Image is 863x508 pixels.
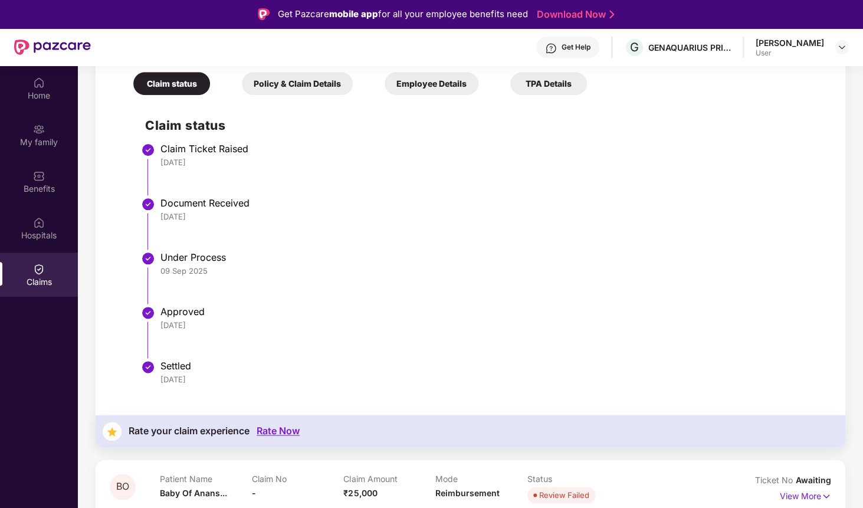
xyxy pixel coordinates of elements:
img: svg+xml;base64,PHN2ZyBpZD0iRHJvcGRvd24tMzJ4MzIiIHhtbG5zPSJodHRwOi8vd3d3LnczLm9yZy8yMDAwL3N2ZyIgd2... [837,42,846,52]
div: Document Received [160,197,819,209]
a: Download Now [537,8,611,21]
p: Claim Amount [343,474,435,484]
h2: Claim status [145,116,819,135]
img: Stroke [609,8,614,21]
div: Claim Ticket Raised [160,143,819,155]
img: svg+xml;base64,PHN2ZyBpZD0iSG9zcGl0YWxzIiB4bWxucz0iaHR0cDovL3d3dy53My5vcmcvMjAwMC9zdmciIHdpZHRoPS... [33,217,45,228]
div: Get Help [562,42,590,52]
img: svg+xml;base64,PHN2ZyBpZD0iSGVscC0zMngzMiIgeG1sbnM9Imh0dHA6Ly93d3cudzMub3JnLzIwMDAvc3ZnIiB3aWR0aD... [545,42,557,54]
strong: mobile app [329,8,378,19]
span: Ticket No [755,475,796,485]
span: BO [116,481,129,491]
p: Status [527,474,619,484]
div: [DATE] [160,157,819,168]
span: - [252,488,256,498]
img: svg+xml;base64,PHN2ZyB4bWxucz0iaHR0cDovL3d3dy53My5vcmcvMjAwMC9zdmciIHdpZHRoPSIzNyIgaGVpZ2h0PSIzNy... [103,422,122,441]
img: New Pazcare Logo [14,40,91,55]
img: svg+xml;base64,PHN2ZyB3aWR0aD0iMjAiIGhlaWdodD0iMjAiIHZpZXdCb3g9IjAgMCAyMCAyMCIgZmlsbD0ibm9uZSIgeG... [33,123,45,135]
img: svg+xml;base64,PHN2ZyBpZD0iQmVuZWZpdHMiIHhtbG5zPSJodHRwOi8vd3d3LnczLm9yZy8yMDAwL3N2ZyIgd2lkdGg9Ij... [33,170,45,182]
div: Rate your claim experience [129,425,250,437]
p: Patient Name [160,474,252,484]
span: Reimbursement [435,488,500,498]
div: Review Failed [539,489,589,501]
span: Awaiting [796,475,831,485]
p: View More [780,487,831,503]
img: Logo [258,8,270,20]
div: 09 Sep 2025 [160,266,819,276]
img: svg+xml;base64,PHN2ZyBpZD0iU3RlcC1Eb25lLTMyeDMyIiB4bWxucz0iaHR0cDovL3d3dy53My5vcmcvMjAwMC9zdmciIH... [141,197,155,211]
span: G [630,40,639,54]
div: [DATE] [160,374,819,385]
p: Claim No [252,474,344,484]
img: svg+xml;base64,PHN2ZyB4bWxucz0iaHR0cDovL3d3dy53My5vcmcvMjAwMC9zdmciIHdpZHRoPSIxNyIgaGVpZ2h0PSIxNy... [821,490,831,503]
img: svg+xml;base64,PHN2ZyBpZD0iU3RlcC1Eb25lLTMyeDMyIiB4bWxucz0iaHR0cDovL3d3dy53My5vcmcvMjAwMC9zdmciIH... [141,306,155,320]
img: svg+xml;base64,PHN2ZyBpZD0iSG9tZSIgeG1sbnM9Imh0dHA6Ly93d3cudzMub3JnLzIwMDAvc3ZnIiB3aWR0aD0iMjAiIG... [33,77,45,89]
img: svg+xml;base64,PHN2ZyBpZD0iQ2xhaW0iIHhtbG5zPSJodHRwOi8vd3d3LnczLm9yZy8yMDAwL3N2ZyIgd2lkdGg9IjIwIi... [33,263,45,275]
span: Baby Of Anans... [160,488,227,498]
p: Mode [435,474,527,484]
div: [PERSON_NAME] [756,37,824,48]
div: GENAQUARIUS PRIVATE LIMITED [648,42,731,53]
div: Get Pazcare for all your employee benefits need [278,7,528,21]
img: svg+xml;base64,PHN2ZyBpZD0iU3RlcC1Eb25lLTMyeDMyIiB4bWxucz0iaHR0cDovL3d3dy53My5vcmcvMjAwMC9zdmciIH... [141,360,155,374]
div: Employee Details [385,72,478,95]
div: User [756,48,824,58]
img: svg+xml;base64,PHN2ZyBpZD0iU3RlcC1Eb25lLTMyeDMyIiB4bWxucz0iaHR0cDovL3d3dy53My5vcmcvMjAwMC9zdmciIH... [141,143,155,157]
div: Policy & Claim Details [242,72,353,95]
span: ₹25,000 [343,488,377,498]
img: svg+xml;base64,PHN2ZyBpZD0iU3RlcC1Eb25lLTMyeDMyIiB4bWxucz0iaHR0cDovL3d3dy53My5vcmcvMjAwMC9zdmciIH... [141,251,155,266]
div: Under Process [160,251,819,263]
div: Claim status [133,72,210,95]
div: Rate Now [257,425,300,437]
div: Approved [160,306,819,317]
div: [DATE] [160,211,819,222]
div: TPA Details [510,72,587,95]
div: [DATE] [160,320,819,330]
div: Settled [160,360,819,372]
